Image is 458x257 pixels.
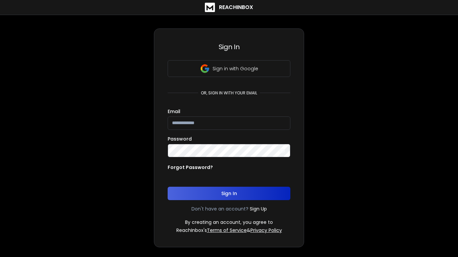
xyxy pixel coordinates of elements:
label: Password [168,137,192,141]
p: Sign in with Google [213,65,258,72]
a: Sign Up [250,205,267,212]
p: or, sign in with your email [198,90,260,96]
a: ReachInbox [205,3,253,12]
img: logo [205,3,215,12]
h1: ReachInbox [219,3,253,11]
button: Sign In [168,187,290,200]
p: By creating an account, you agree to [185,219,273,226]
label: Email [168,109,180,114]
button: Sign in with Google [168,60,290,77]
p: Don't have an account? [191,205,248,212]
p: Forgot Password? [168,164,213,171]
h3: Sign In [168,42,290,52]
a: Terms of Service [207,227,247,234]
p: ReachInbox's & [176,227,282,234]
a: Privacy Policy [250,227,282,234]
